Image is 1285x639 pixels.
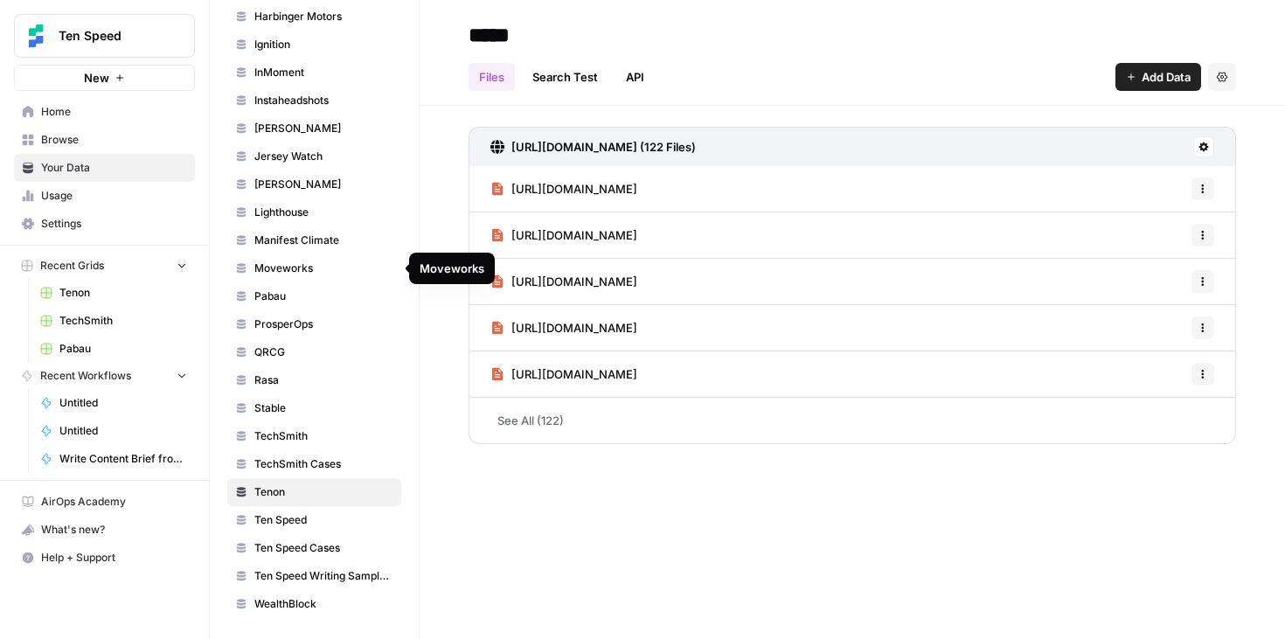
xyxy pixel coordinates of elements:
[32,335,195,363] a: Pabau
[41,132,187,148] span: Browse
[254,93,393,108] span: Instaheadshots
[14,154,195,182] a: Your Data
[41,216,187,232] span: Settings
[14,516,195,544] button: What's new?
[254,568,393,584] span: Ten Speed Writing Samples Articles
[254,540,393,556] span: Ten Speed Cases
[14,210,195,238] a: Settings
[40,368,131,384] span: Recent Workflows
[511,138,696,156] h3: [URL][DOMAIN_NAME] (122 Files)
[227,450,401,478] a: TechSmith Cases
[511,365,637,383] span: [URL][DOMAIN_NAME]
[84,69,109,87] span: New
[254,9,393,24] span: Harbinger Motors
[490,305,637,351] a: [URL][DOMAIN_NAME]
[59,423,187,439] span: Untitled
[227,3,401,31] a: Harbinger Motors
[14,65,195,91] button: New
[227,170,401,198] a: [PERSON_NAME]
[32,279,195,307] a: Tenon
[511,180,637,198] span: [URL][DOMAIN_NAME]
[490,166,637,212] a: [URL][DOMAIN_NAME]
[41,494,187,510] span: AirOps Academy
[227,115,401,142] a: [PERSON_NAME]
[40,258,104,274] span: Recent Grids
[14,126,195,154] a: Browse
[227,254,401,282] a: Moveworks
[227,534,401,562] a: Ten Speed Cases
[522,63,608,91] a: Search Test
[32,389,195,417] a: Untitled
[227,478,401,506] a: Tenon
[254,372,393,388] span: Rasa
[14,14,195,58] button: Workspace: Ten Speed
[227,198,401,226] a: Lighthouse
[254,428,393,444] span: TechSmith
[41,160,187,176] span: Your Data
[14,488,195,516] a: AirOps Academy
[511,226,637,244] span: [URL][DOMAIN_NAME]
[227,142,401,170] a: Jersey Watch
[41,188,187,204] span: Usage
[490,212,637,258] a: [URL][DOMAIN_NAME]
[227,338,401,366] a: QRCG
[20,20,52,52] img: Ten Speed Logo
[511,273,637,290] span: [URL][DOMAIN_NAME]
[59,395,187,411] span: Untitled
[59,341,187,357] span: Pabau
[254,37,393,52] span: Ignition
[14,253,195,279] button: Recent Grids
[41,550,187,566] span: Help + Support
[254,65,393,80] span: InMoment
[14,98,195,126] a: Home
[14,544,195,572] button: Help + Support
[1115,63,1201,91] button: Add Data
[59,451,187,467] span: Write Content Brief from Keyword [DEV]
[227,366,401,394] a: Rasa
[254,456,393,472] span: TechSmith Cases
[254,484,393,500] span: Tenon
[490,351,637,397] a: [URL][DOMAIN_NAME]
[469,398,1236,443] a: See All (122)
[254,149,393,164] span: Jersey Watch
[490,259,637,304] a: [URL][DOMAIN_NAME]
[14,363,195,389] button: Recent Workflows
[254,177,393,192] span: [PERSON_NAME]
[41,104,187,120] span: Home
[227,562,401,590] a: Ten Speed Writing Samples Articles
[227,59,401,87] a: InMoment
[59,313,187,329] span: TechSmith
[254,512,393,528] span: Ten Speed
[254,260,393,276] span: Moveworks
[15,517,194,543] div: What's new?
[254,316,393,332] span: ProsperOps
[227,31,401,59] a: Ignition
[254,233,393,248] span: Manifest Climate
[32,307,195,335] a: TechSmith
[615,63,655,91] a: API
[227,506,401,534] a: Ten Speed
[254,596,393,612] span: WealthBlock
[32,445,195,473] a: Write Content Brief from Keyword [DEV]
[254,344,393,360] span: QRCG
[254,288,393,304] span: Pabau
[227,226,401,254] a: Manifest Climate
[59,27,164,45] span: Ten Speed
[420,260,484,277] div: Moveworks
[1142,68,1191,86] span: Add Data
[227,87,401,115] a: Instaheadshots
[469,63,515,91] a: Files
[254,400,393,416] span: Stable
[227,310,401,338] a: ProsperOps
[254,205,393,220] span: Lighthouse
[14,182,195,210] a: Usage
[59,285,187,301] span: Tenon
[32,417,195,445] a: Untitled
[490,128,696,166] a: [URL][DOMAIN_NAME] (122 Files)
[227,282,401,310] a: Pabau
[227,590,401,618] a: WealthBlock
[254,121,393,136] span: [PERSON_NAME]
[227,422,401,450] a: TechSmith
[511,319,637,337] span: [URL][DOMAIN_NAME]
[227,394,401,422] a: Stable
